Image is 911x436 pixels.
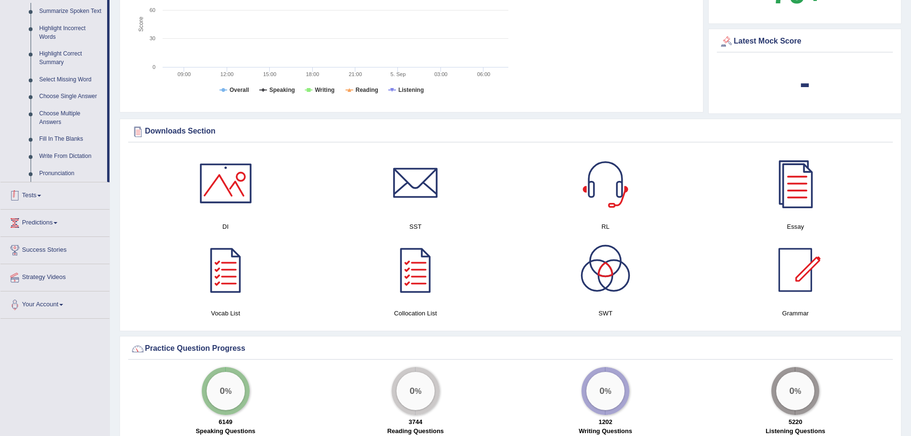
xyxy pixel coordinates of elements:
a: Choose Multiple Answers [35,105,107,131]
tspan: Speaking [269,87,295,93]
tspan: Listening [398,87,424,93]
div: % [776,372,814,410]
label: Listening Questions [766,426,825,436]
tspan: Score [138,17,144,32]
tspan: Reading [356,87,378,93]
a: Your Account [0,291,110,315]
a: Write From Dictation [35,148,107,165]
a: Highlight Correct Summary [35,45,107,71]
text: 18:00 [306,71,319,77]
strong: 1202 [599,418,613,425]
big: 0 [220,385,225,396]
text: 09:00 [177,71,191,77]
a: Fill In The Blanks [35,131,107,148]
h4: RL [516,222,696,232]
big: 0 [600,385,605,396]
text: 06:00 [477,71,491,77]
div: % [396,372,435,410]
text: 30 [150,35,155,41]
tspan: Writing [315,87,334,93]
strong: 3744 [408,418,422,425]
a: Predictions [0,210,110,234]
label: Writing Questions [579,426,632,436]
big: 0 [409,385,415,396]
tspan: 5. Sep [391,71,406,77]
div: % [586,372,625,410]
h4: Grammar [705,308,886,318]
strong: 5220 [789,418,802,425]
big: 0 [790,385,795,396]
text: 03:00 [434,71,448,77]
div: Downloads Section [131,124,890,139]
a: Strategy Videos [0,264,110,288]
a: Summarize Spoken Text [35,3,107,20]
strong: 6149 [219,418,232,425]
div: Latest Mock Score [719,34,890,49]
h4: SST [325,222,505,232]
text: 60 [150,7,155,13]
a: Choose Single Answer [35,88,107,105]
label: Reading Questions [387,426,444,436]
h4: SWT [516,308,696,318]
b: - [800,65,810,100]
a: Select Missing Word [35,71,107,89]
label: Speaking Questions [196,426,255,436]
h4: Vocab List [135,308,316,318]
text: 21:00 [349,71,362,77]
a: Tests [0,182,110,206]
a: Success Stories [0,237,110,261]
h4: DI [135,222,316,232]
text: 12:00 [220,71,234,77]
a: Highlight Incorrect Words [35,20,107,45]
text: 0 [153,64,155,70]
text: 15:00 [263,71,276,77]
a: Pronunciation [35,165,107,182]
div: % [207,372,245,410]
h4: Collocation List [325,308,505,318]
tspan: Overall [230,87,249,93]
h4: Essay [705,222,886,232]
div: Practice Question Progress [131,342,890,356]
